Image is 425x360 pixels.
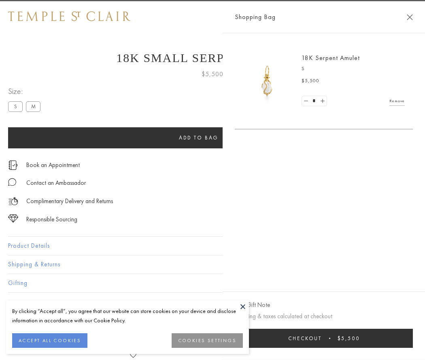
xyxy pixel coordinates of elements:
[8,178,16,186] img: MessageIcon-01_2.svg
[235,311,413,321] p: Shipping & taxes calculated at checkout
[8,51,417,65] h1: 18K Small Serpent Amulet
[235,12,276,22] span: Shopping Bag
[407,14,413,20] button: Close Shopping Bag
[26,214,77,225] div: Responsible Sourcing
[12,333,87,348] button: ACCEPT ALL COOKIES
[8,237,417,255] button: Product Details
[26,178,86,188] div: Contact an Ambassador
[172,333,243,348] button: COOKIES SETTINGS
[8,255,417,274] button: Shipping & Returns
[8,101,23,111] label: S
[8,127,389,148] button: Add to bag
[389,96,405,105] a: Remove
[202,69,223,79] span: $5,500
[26,196,113,206] p: Complimentary Delivery and Returns
[302,54,360,62] a: 18K Serpent Amulet
[302,96,310,106] a: Set quantity to 0
[302,77,319,85] span: $5,500
[26,161,80,169] a: Book an Appointment
[179,134,219,141] span: Add to bag
[8,161,18,170] img: icon_appointment.svg
[12,306,243,325] div: By clicking “Accept all”, you agree that our website can store cookies on your device and disclos...
[302,65,405,73] p: S
[8,11,130,21] img: Temple St. Clair
[243,57,291,105] img: P51836-E11SERPPV
[8,214,18,223] img: icon_sourcing.svg
[8,196,18,206] img: icon_delivery.svg
[8,85,44,98] span: Size:
[235,300,270,310] button: Add Gift Note
[235,329,413,348] button: Checkout $5,500
[8,274,417,292] button: Gifting
[318,96,326,106] a: Set quantity to 2
[26,101,40,111] label: M
[338,335,360,342] span: $5,500
[288,335,322,342] span: Checkout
